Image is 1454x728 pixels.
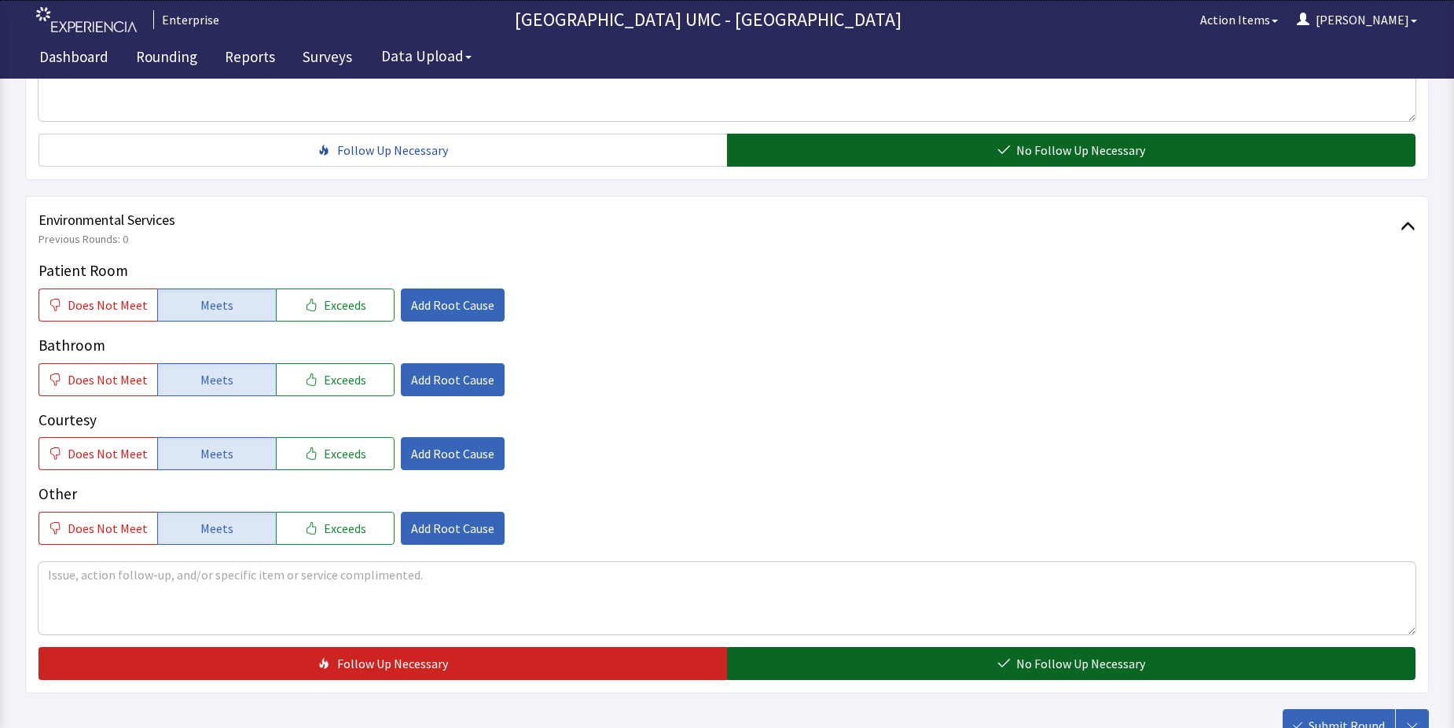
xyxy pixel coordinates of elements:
[68,296,148,314] span: Does Not Meet
[401,512,505,545] button: Add Root Cause
[276,437,395,470] button: Exceeds
[200,444,233,463] span: Meets
[39,437,157,470] button: Does Not Meet
[39,289,157,322] button: Does Not Meet
[157,437,276,470] button: Meets
[411,519,494,538] span: Add Root Cause
[337,141,448,160] span: Follow Up Necessary
[276,363,395,396] button: Exceeds
[401,437,505,470] button: Add Root Cause
[1287,4,1426,35] button: [PERSON_NAME]
[124,39,209,79] a: Rounding
[28,39,120,79] a: Dashboard
[324,519,366,538] span: Exceeds
[39,259,1415,282] p: Patient Room
[157,512,276,545] button: Meets
[200,519,233,538] span: Meets
[39,483,1415,506] p: Other
[200,296,233,314] span: Meets
[39,512,157,545] button: Does Not Meet
[401,289,505,322] button: Add Root Cause
[411,370,494,389] span: Add Root Cause
[157,363,276,396] button: Meets
[153,10,219,29] div: Enterprise
[39,647,727,680] button: Follow Up Necessary
[1016,141,1145,160] span: No Follow Up Necessary
[372,42,481,71] button: Data Upload
[411,444,494,463] span: Add Root Cause
[39,134,727,167] button: Follow Up Necessary
[411,296,494,314] span: Add Root Cause
[276,289,395,322] button: Exceeds
[324,444,366,463] span: Exceeds
[291,39,364,79] a: Surveys
[324,296,366,314] span: Exceeds
[39,409,1415,432] p: Courtesy
[157,289,276,322] button: Meets
[324,370,366,389] span: Exceeds
[276,512,395,545] button: Exceeds
[68,370,148,389] span: Does Not Meet
[1016,654,1145,673] span: No Follow Up Necessary
[337,654,448,673] span: Follow Up Necessary
[213,39,287,79] a: Reports
[36,7,137,33] img: experiencia_logo.png
[39,334,1415,357] p: Bathroom
[200,370,233,389] span: Meets
[39,209,1401,231] span: Environmental Services
[39,231,1401,247] span: Previous Rounds: 0
[1191,4,1287,35] button: Action Items
[68,519,148,538] span: Does Not Meet
[727,647,1415,680] button: No Follow Up Necessary
[39,363,157,396] button: Does Not Meet
[401,363,505,396] button: Add Root Cause
[727,134,1415,167] button: No Follow Up Necessary
[226,7,1191,32] p: [GEOGRAPHIC_DATA] UMC - [GEOGRAPHIC_DATA]
[68,444,148,463] span: Does Not Meet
